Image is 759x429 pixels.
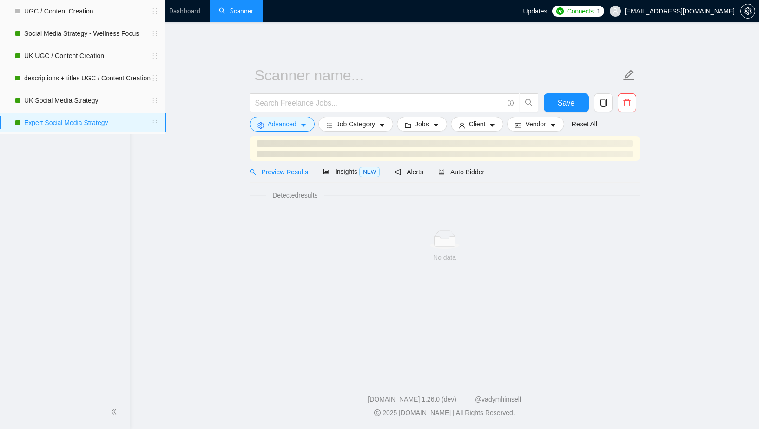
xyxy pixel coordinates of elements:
span: My Scanners [24,77,61,85]
span: NEW [359,167,380,177]
span: Connects: [567,6,595,16]
span: setting [257,122,264,129]
button: copy [594,93,613,112]
span: Vendor [525,119,546,129]
span: delete [618,99,636,107]
button: folderJobscaret-down [397,117,447,132]
span: info-circle [508,100,514,106]
a: dashboardDashboard [158,7,200,15]
span: edit [623,69,635,81]
button: Save [544,93,589,112]
span: Auto Bidder [438,168,484,176]
span: bars [326,122,333,129]
span: idcard [515,122,521,129]
span: Updates [523,7,547,15]
button: setting [740,4,755,19]
span: caret-down [489,122,495,129]
span: Scanner [6,30,55,49]
img: upwork-logo.png [556,7,564,15]
span: user [612,8,619,14]
button: search [520,93,538,112]
span: Advanced [268,119,297,129]
button: userClientcaret-down [451,117,504,132]
span: robot [438,169,445,175]
a: @vadymhimself [475,396,521,403]
span: caret-down [300,122,307,129]
span: Save [558,97,574,109]
span: user [459,122,465,129]
span: double-left [111,407,120,416]
span: Detected results [266,190,324,200]
a: searchScanner [219,7,253,15]
span: caret-down [379,122,385,129]
button: delete [618,93,636,112]
span: search [520,99,538,107]
span: copyright [374,409,381,416]
span: copy [594,99,612,107]
div: No data [257,252,633,263]
span: search [250,169,256,175]
a: [DOMAIN_NAME] 1.26.0 (dev) [368,396,456,403]
img: logo [8,4,14,19]
span: Job Category [337,119,375,129]
span: Insights [323,168,380,175]
button: barsJob Categorycaret-down [318,117,393,132]
button: settingAdvancedcaret-down [250,117,315,132]
a: Reset All [572,119,597,129]
span: My Scanners [13,77,61,85]
a: setting [740,7,755,15]
input: Search Freelance Jobs... [255,97,503,109]
a: homeHome [112,7,139,15]
a: New Scanner [13,49,117,68]
span: Alerts [395,168,423,176]
span: area-chart [323,168,330,175]
div: 2025 [DOMAIN_NAME] | All Rights Reserved. [138,408,752,418]
span: notification [395,169,401,175]
span: Preview Results [250,168,308,176]
button: idcardVendorcaret-down [507,117,564,132]
span: search [13,77,20,84]
span: caret-down [550,122,556,129]
span: setting [741,7,755,15]
span: 1 [597,6,601,16]
span: caret-down [433,122,439,129]
span: folder [405,122,411,129]
span: Jobs [415,119,429,129]
span: Client [469,119,486,129]
input: Scanner name... [255,64,621,87]
li: New Scanner [6,49,124,68]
